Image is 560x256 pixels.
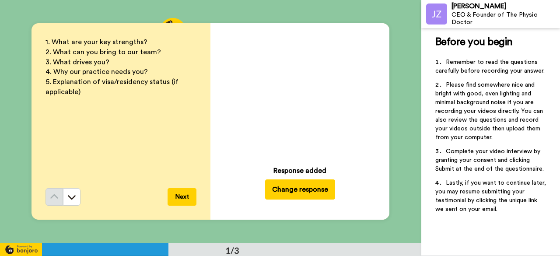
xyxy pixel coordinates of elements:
button: Next [168,188,196,206]
span: Lastly, if you want to continue later, you may resume submitting your testimonial by clicking the... [435,180,548,212]
span: 5. Explanation of visa/residency status (if applicable) [45,78,180,95]
div: CEO & Founder of The Physio Doctor [451,11,560,26]
div: [PERSON_NAME] [451,2,560,11]
img: Mute/Unmute [345,137,353,145]
span: Before you begin [435,37,513,47]
span: 2. What can you bring to our team? [45,49,161,56]
span: 1. What are your key strengths? [45,39,147,46]
div: Response added [273,165,326,176]
span: Please find somewhere nice and bright with good, even lighting and minimal background noise if yo... [435,82,545,140]
button: Change response [265,179,335,200]
span: Remember to read the questions carefully before recording your answer. [435,59,545,74]
img: Profile Image [426,4,447,25]
span: Complete your video interview by granting your consent and clicking Submit at the end of the ques... [435,148,544,172]
span: 3. What drives you? [45,59,109,66]
span: 4. Why our practice needs you? [45,68,148,75]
